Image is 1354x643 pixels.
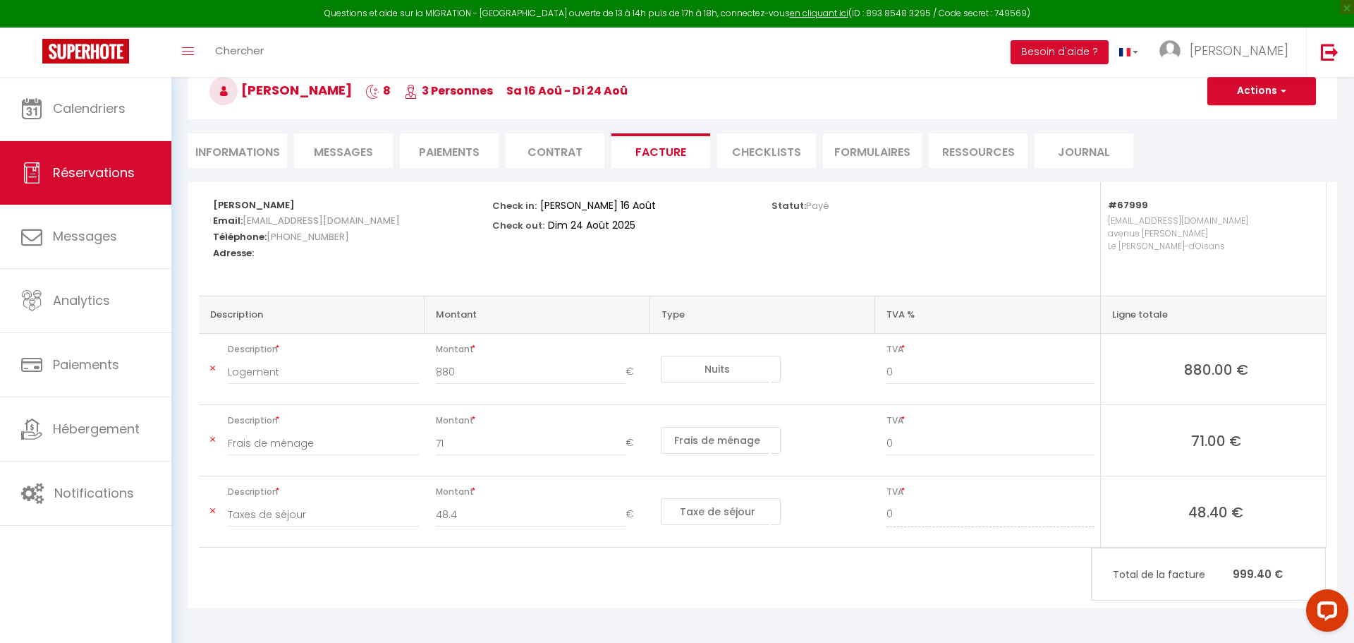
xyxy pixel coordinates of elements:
[425,296,650,333] th: Montant
[806,199,829,212] span: Payé
[436,482,645,502] span: Montant
[53,164,135,181] span: Réservations
[42,39,129,64] img: Super Booking
[790,7,848,19] a: en cliquant ici
[1092,559,1325,589] p: 999.40 €
[205,28,274,77] a: Chercher
[53,100,126,117] span: Calendriers
[626,431,644,456] span: €
[1035,133,1133,168] li: Journal
[400,133,499,168] li: Paiements
[1113,567,1233,582] span: Total de la facture
[1295,584,1354,643] iframe: LiveChat chat widget
[228,482,419,502] span: Description
[404,83,493,99] span: 3 Personnes
[492,196,537,212] p: Check in:
[1100,296,1326,333] th: Ligne totale
[53,420,140,438] span: Hébergement
[823,133,922,168] li: FORMULAIRES
[1108,211,1312,282] p: [EMAIL_ADDRESS][DOMAIN_NAME] avenue [PERSON_NAME] Le [PERSON_NAME]-d'Oisans
[506,133,604,168] li: Contrat
[1159,40,1181,61] img: ...
[1011,40,1109,64] button: Besoin d'aide ?
[886,482,1094,502] span: TVA
[1190,42,1288,59] span: [PERSON_NAME]
[436,339,645,359] span: Montant
[1112,359,1320,379] span: 880.00 €
[1149,28,1306,77] a: ... [PERSON_NAME]
[771,196,829,212] p: Statut:
[267,227,349,247] span: [PHONE_NUMBER]
[1112,502,1320,522] span: 48.40 €
[649,296,875,333] th: Type
[1112,431,1320,450] span: 71.00 €
[213,198,295,212] strong: [PERSON_NAME]
[717,133,816,168] li: CHECKLISTS
[213,230,267,244] strong: Téléphone:
[215,43,264,58] span: Chercher
[243,210,400,231] span: [EMAIL_ADDRESS][DOMAIN_NAME]
[929,133,1027,168] li: Ressources
[228,339,419,359] span: Description
[1321,43,1338,61] img: logout
[506,83,628,99] span: sa 16 Aoû - di 24 Aoû
[611,133,710,168] li: Facture
[199,296,425,333] th: Description
[53,356,119,373] span: Paiements
[626,502,644,527] span: €
[1108,198,1148,212] strong: #67999
[626,359,644,385] span: €
[314,144,373,160] span: Messages
[228,411,419,431] span: Description
[875,296,1101,333] th: TVA %
[886,411,1094,431] span: TVA
[213,214,243,227] strong: Email:
[492,216,544,232] p: Check out:
[188,133,287,168] li: Informations
[213,246,254,260] strong: Adresse:
[1207,77,1316,105] button: Actions
[365,83,391,99] span: 8
[436,411,645,431] span: Montant
[209,81,352,99] span: [PERSON_NAME]
[53,227,117,245] span: Messages
[53,292,110,309] span: Analytics
[886,339,1094,359] span: TVA
[54,484,134,502] span: Notifications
